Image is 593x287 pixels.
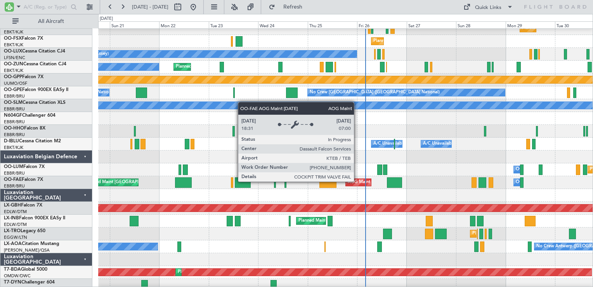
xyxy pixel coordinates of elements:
a: EBBR/BRU [4,183,25,189]
span: OO-SLM [4,100,23,105]
span: D-IBLU [4,139,19,143]
span: T7-DYN [4,280,21,285]
span: T7-BDA [4,267,21,272]
div: Fri 26 [357,21,406,28]
div: No Crew [GEOGRAPHIC_DATA] ([GEOGRAPHIC_DATA] National) [310,87,440,98]
a: LX-GBHFalcon 7X [4,203,42,208]
a: OO-LUMFalcon 7X [4,164,45,169]
a: [PERSON_NAME]/QSA [4,247,50,253]
div: Sun 21 [110,21,159,28]
button: Refresh [265,1,312,13]
div: Quick Links [475,4,501,12]
button: All Aircraft [9,15,84,28]
span: LX-INB [4,216,19,220]
span: All Aircraft [20,19,82,24]
a: EBBR/BRU [4,93,25,99]
div: A/C Unavailable [GEOGRAPHIC_DATA] ([GEOGRAPHIC_DATA] National) [373,138,518,150]
a: UUMO/OSF [4,80,27,86]
div: Owner Melsbroek Air Base [516,177,569,188]
span: OO-GPE [4,87,22,92]
a: LX-AOACitation Mustang [4,241,59,246]
a: EDLW/DTM [4,209,27,215]
span: Refresh [277,4,309,10]
div: Wed 24 [258,21,307,28]
a: OO-LUXCessna Citation CJ4 [4,49,65,54]
span: LX-GBH [4,203,21,208]
a: EBBR/BRU [4,170,25,176]
a: T7-BDAGlobal 5000 [4,267,47,272]
span: [DATE] - [DATE] [132,3,168,10]
div: Tue 23 [209,21,258,28]
a: EBKT/KJK [4,42,23,48]
span: LX-TRO [4,229,21,233]
span: OO-LUM [4,164,23,169]
div: Mon 22 [159,21,208,28]
button: Quick Links [459,1,517,13]
span: OO-HHO [4,126,24,131]
a: LFSN/ENC [4,55,25,61]
div: Thu 25 [308,21,357,28]
a: OO-SLMCessna Citation XLS [4,100,66,105]
a: D-IBLUCessna Citation M2 [4,139,61,143]
span: OO-FSX [4,36,22,41]
a: OO-HHOFalcon 8X [4,126,45,131]
div: Planned Maint Geneva (Cointrin) [272,125,336,137]
a: EBKT/KJK [4,29,23,35]
span: OO-GPP [4,75,22,79]
a: EBBR/BRU [4,106,25,112]
a: EBBR/BRU [4,132,25,138]
a: EBKT/KJK [4,68,23,73]
a: OO-ZUNCessna Citation CJ4 [4,62,66,66]
a: OMDW/DWC [4,273,31,279]
div: Planned Maint Dubai (Al Maktoum Intl) [178,266,254,278]
span: N604GF [4,113,22,118]
a: OO-GPPFalcon 7X [4,75,43,79]
div: Planned Maint Kortrijk-[GEOGRAPHIC_DATA] [373,35,464,47]
input: A/C (Reg. or Type) [24,1,68,13]
span: OO-ZUN [4,62,23,66]
a: T7-DYNChallenger 604 [4,280,55,285]
a: OO-FSXFalcon 7X [4,36,43,41]
a: EDLW/DTM [4,222,27,227]
a: EGGW/LTN [4,234,27,240]
span: OO-LUX [4,49,22,54]
div: Planned Maint Kortrijk-[GEOGRAPHIC_DATA] [176,61,266,73]
div: AOG Maint [US_STATE] ([GEOGRAPHIC_DATA]) [348,177,442,188]
span: LX-AOA [4,241,22,246]
div: Sun 28 [456,21,505,28]
span: OO-FAE [4,177,22,182]
a: EBKT/KJK [4,145,23,150]
div: Planned Maint Nice ([GEOGRAPHIC_DATA]) [324,138,411,150]
div: [DATE] [100,16,113,22]
a: OO-FAEFalcon 7X [4,177,43,182]
div: Mon 29 [506,21,555,28]
a: LX-INBFalcon 900EX EASy II [4,216,65,220]
div: Planned Maint [GEOGRAPHIC_DATA] ([GEOGRAPHIC_DATA]) [298,215,421,227]
a: EBBR/BRU [4,119,25,125]
div: Owner Melsbroek Air Base [516,164,569,175]
div: A/C Unavailable [GEOGRAPHIC_DATA]-[GEOGRAPHIC_DATA] [423,138,547,150]
a: LX-TROLegacy 650 [4,229,45,233]
a: OO-GPEFalcon 900EX EASy II [4,87,68,92]
a: N604GFChallenger 604 [4,113,55,118]
div: Sat 27 [407,21,456,28]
